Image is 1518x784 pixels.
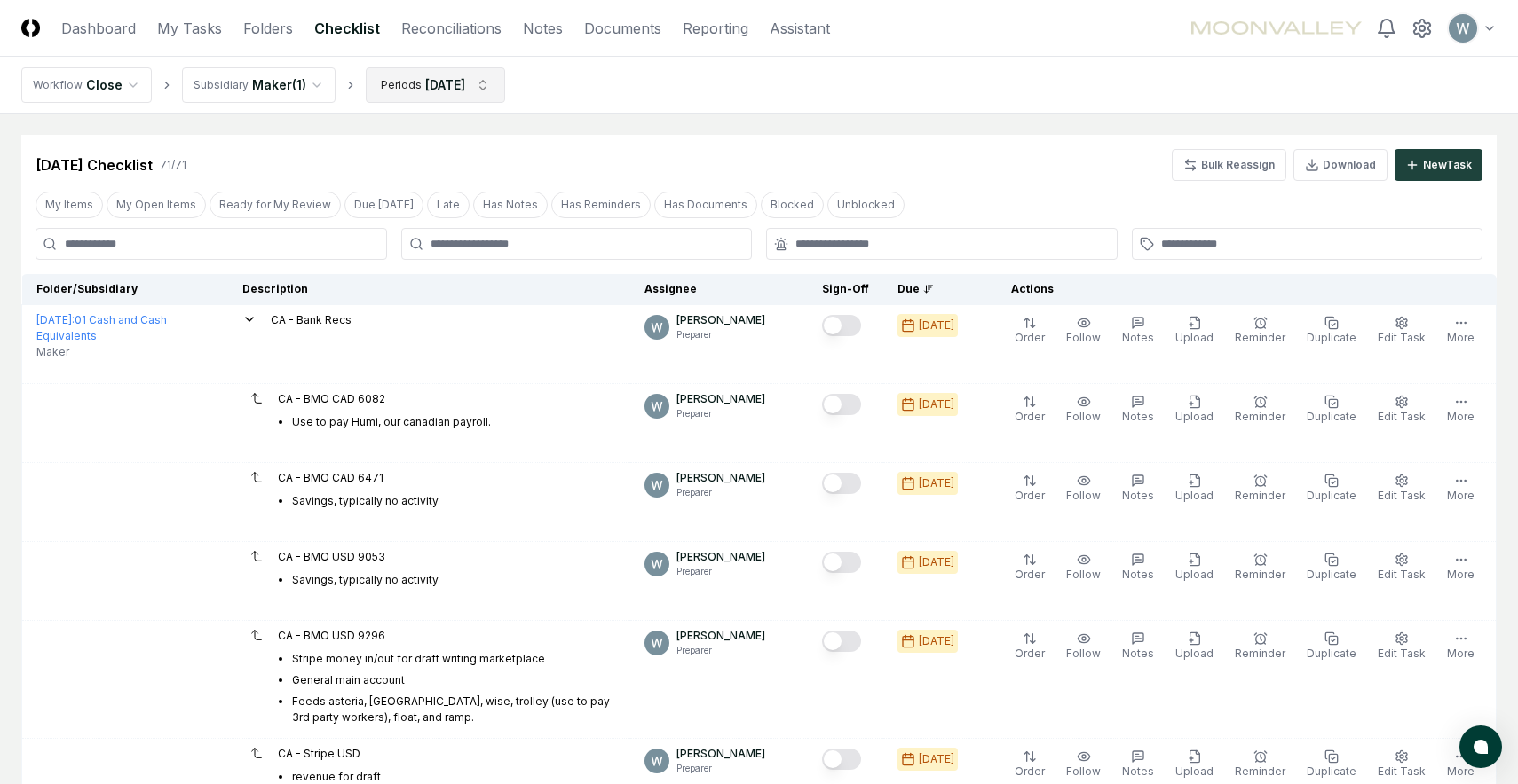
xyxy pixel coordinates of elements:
span: Upload [1175,331,1214,344]
button: Edit Task [1374,746,1429,783]
button: Notes [1119,549,1158,586]
button: Duplicate [1303,628,1360,665]
span: Follow [1066,331,1101,344]
button: My Items [36,192,103,218]
div: New Task [1423,157,1472,173]
button: Duplicate [1303,470,1360,507]
span: Notes [1122,489,1154,502]
button: Has Reminders [551,192,651,218]
span: Order [1015,331,1045,344]
span: Upload [1175,489,1214,502]
span: Reminder [1235,410,1285,423]
span: Reminder [1235,647,1285,660]
button: Mark complete [822,394,861,415]
button: Due Today [344,192,423,218]
span: Notes [1122,410,1154,423]
span: Notes [1122,568,1154,581]
a: Checklist [314,18,380,39]
button: NewTask [1395,149,1482,181]
button: Edit Task [1374,549,1429,586]
p: Preparer [676,407,765,420]
button: Follow [1063,312,1104,349]
img: ACg8ocJIS7KD7qIYbCF5y9us8tvdnmWoSJV0Jutgfjl8l1PiAal_1g=s96-c [644,394,669,419]
p: Preparer [676,328,765,341]
button: More [1443,312,1478,349]
li: General main account [292,672,616,688]
button: Mark complete [822,315,861,336]
button: Follow [1063,746,1104,783]
button: More [1443,470,1478,507]
span: Reminder [1235,489,1285,502]
div: [DATE] [919,633,954,649]
th: Assignee [630,274,808,305]
span: Duplicate [1307,489,1356,502]
img: ACg8ocJIS7KD7qIYbCF5y9us8tvdnmWoSJV0Jutgfjl8l1PiAal_1g=s96-c [644,473,669,498]
button: Mark complete [822,552,861,573]
div: [DATE] [919,751,954,767]
p: [PERSON_NAME] [676,391,765,407]
div: 71 / 71 [160,157,186,173]
a: Folders [243,18,293,39]
button: Reminder [1231,470,1289,507]
span: Duplicate [1307,410,1356,423]
a: Reporting [683,18,748,39]
li: Use to pay Humi, our canadian payroll. [292,414,491,430]
img: ACg8ocJIS7KD7qIYbCF5y9us8tvdnmWoSJV0Jutgfjl8l1PiAal_1g=s96-c [644,749,669,773]
button: Follow [1063,470,1104,507]
button: Follow [1063,549,1104,586]
span: Maker [36,344,69,360]
p: [PERSON_NAME] [676,628,765,644]
span: Order [1015,647,1045,660]
span: Duplicate [1307,568,1356,581]
img: Maker AI logo [1191,21,1362,35]
div: Subsidiary [194,77,249,93]
button: Duplicate [1303,746,1360,783]
button: Order [1011,391,1048,428]
button: Has Documents [654,192,757,218]
button: Has Notes [473,192,548,218]
a: My Tasks [157,18,222,39]
button: Edit Task [1374,312,1429,349]
button: My Open Items [107,192,206,218]
button: Late [427,192,470,218]
button: Mark complete [822,631,861,652]
button: Notes [1119,391,1158,428]
button: Upload [1172,746,1217,783]
span: Upload [1175,764,1214,778]
button: Unblocked [827,192,905,218]
button: Edit Task [1374,628,1429,665]
div: Periods [381,77,422,93]
button: Upload [1172,549,1217,586]
button: More [1443,391,1478,428]
span: Edit Task [1378,568,1426,581]
p: CA - BMO USD 9296 [278,628,616,644]
div: [DATE] [919,554,954,570]
span: Order [1015,568,1045,581]
button: Reminder [1231,312,1289,349]
span: Duplicate [1307,647,1356,660]
button: Order [1011,549,1048,586]
span: Duplicate [1307,764,1356,778]
button: More [1443,549,1478,586]
button: Follow [1063,391,1104,428]
span: Edit Task [1378,331,1426,344]
li: Feeds asteria, [GEOGRAPHIC_DATA], wise, trolley (use to pay 3rd party workers), float, and ramp. [292,694,616,725]
button: atlas-launcher [1459,725,1502,768]
th: Description [228,274,630,305]
button: Order [1011,312,1048,349]
button: Notes [1119,628,1158,665]
p: Preparer [676,565,765,578]
nav: breadcrumb [21,67,505,103]
span: [DATE] : [36,313,75,326]
button: Reminder [1231,391,1289,428]
button: Notes [1119,746,1158,783]
a: Dashboard [61,18,136,39]
span: Follow [1066,410,1101,423]
button: Reminder [1231,549,1289,586]
div: [DATE] [919,318,954,333]
p: CA - Bank Recs [271,312,352,328]
span: Edit Task [1378,647,1426,660]
p: CA - BMO USD 9053 [278,549,439,565]
p: Preparer [676,486,765,499]
button: Upload [1172,312,1217,349]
